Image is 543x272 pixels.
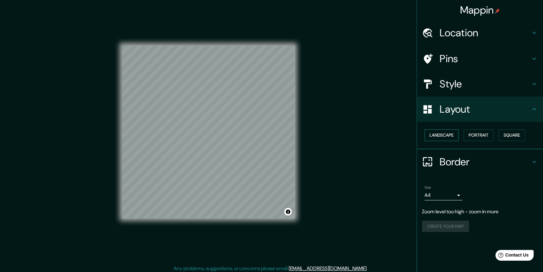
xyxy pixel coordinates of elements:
div: Layout [417,97,543,122]
h4: Location [440,27,530,39]
label: Size [425,185,431,190]
iframe: Help widget launcher [487,247,536,265]
div: Border [417,149,543,174]
button: Toggle attribution [284,208,292,216]
button: Square [499,129,525,141]
a: [EMAIL_ADDRESS][DOMAIN_NAME] [289,265,367,272]
div: A4 [425,190,462,200]
h4: Layout [440,103,530,115]
button: Landscape [425,129,459,141]
div: Pins [417,46,543,71]
h4: Style [440,78,530,90]
canvas: Map [122,45,295,219]
img: pin-icon.png [495,9,500,14]
h4: Border [440,156,530,168]
h4: Mappin [460,4,500,16]
h4: Pins [440,52,530,65]
div: Location [417,20,543,45]
div: Style [417,71,543,97]
button: Portrait [464,129,494,141]
p: Zoom level too high - zoom in more [422,208,538,216]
